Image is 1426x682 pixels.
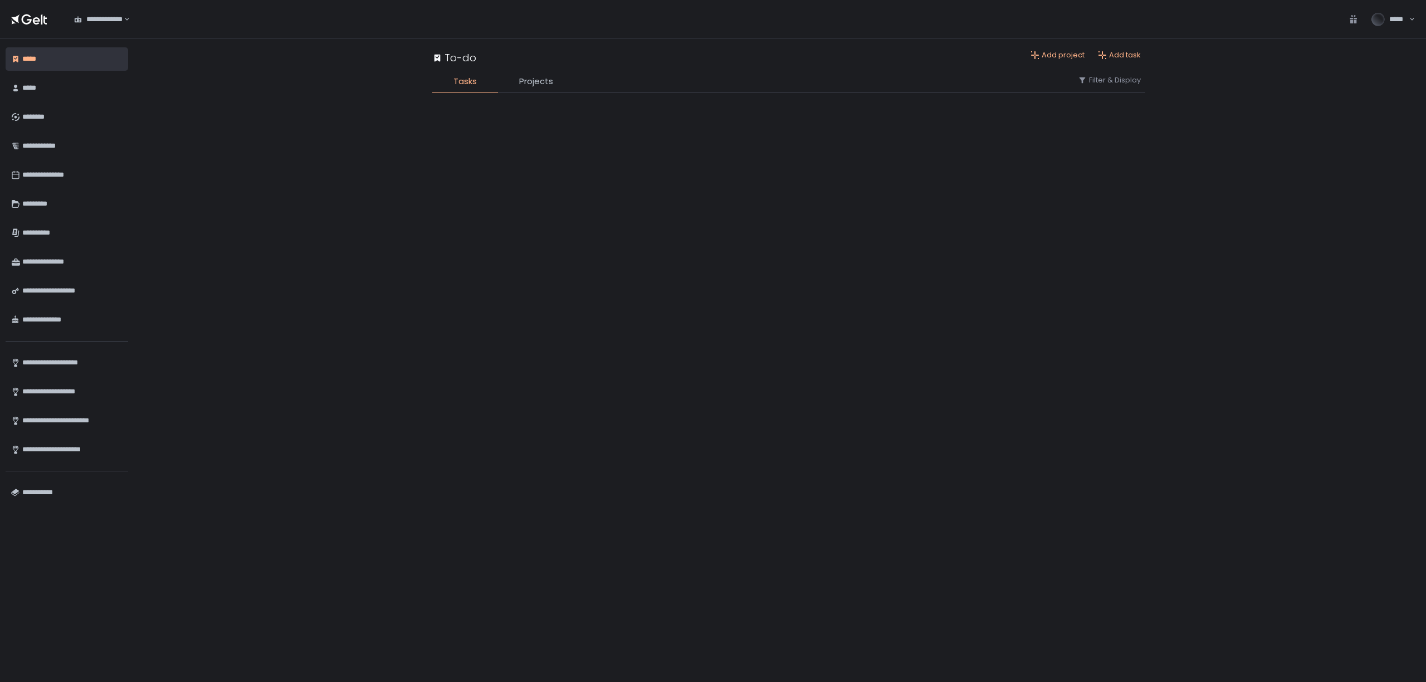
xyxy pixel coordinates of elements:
[1098,50,1141,60] button: Add task
[432,50,476,65] div: To-do
[1078,75,1141,85] button: Filter & Display
[453,75,477,88] span: Tasks
[519,75,553,88] span: Projects
[1031,50,1085,60] button: Add project
[67,8,130,31] div: Search for option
